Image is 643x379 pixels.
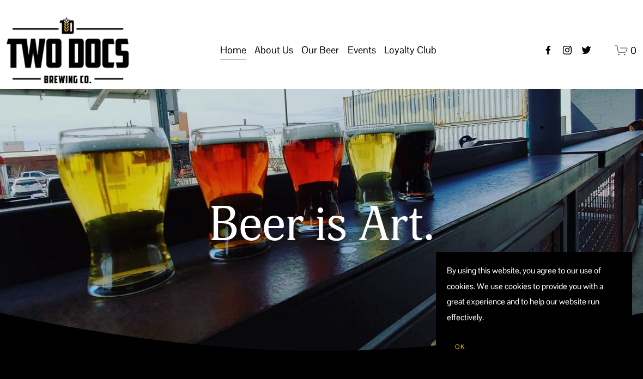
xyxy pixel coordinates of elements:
button: OK [447,337,473,357]
a: Home [220,40,246,60]
span: Events [348,41,376,59]
a: folder dropdown [348,40,376,60]
a: folder dropdown [254,40,293,60]
section: Cookie banner [436,252,632,368]
a: twitter-unauth [581,45,592,56]
a: instagram-unauth [562,45,573,56]
span: OK [455,343,465,351]
img: Two Docs Brewing Co. [7,17,129,83]
a: 0 items in cart [615,44,637,57]
h1: Beer is Art. [7,198,636,252]
a: folder dropdown [384,40,436,60]
a: folder dropdown [301,40,339,60]
span: 0 [630,44,636,57]
p: By using this website, you agree to our use of cookies. We use cookies to provide you with a grea... [447,263,621,326]
span: Loyalty Club [384,41,436,59]
span: About Us [254,41,293,59]
span: Our Beer [301,41,339,59]
a: Facebook [543,45,554,56]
